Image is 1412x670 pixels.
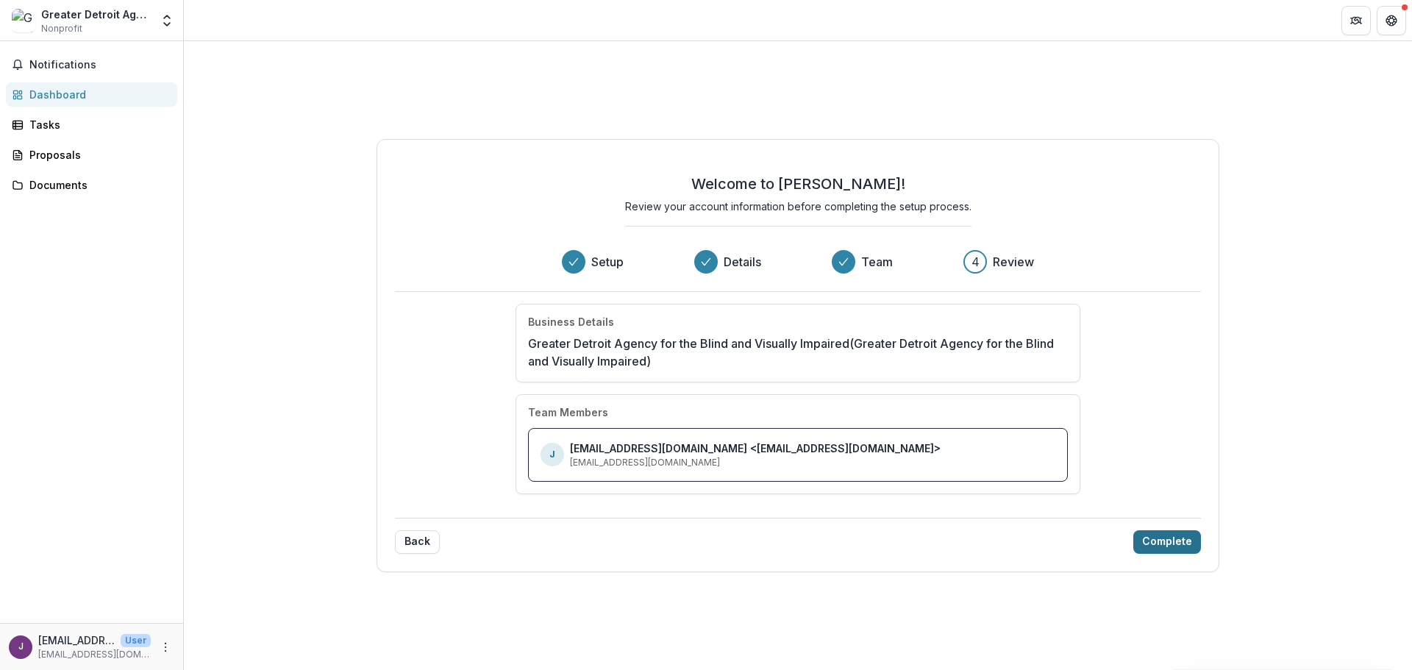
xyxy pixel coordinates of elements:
button: Back [395,530,440,554]
button: More [157,638,174,656]
p: J [549,448,555,461]
p: [EMAIL_ADDRESS][DOMAIN_NAME] [38,648,151,661]
p: Review your account information before completing the setup process. [625,199,971,214]
img: Greater Detroit Agency for the Blind and Visually Impaired [12,9,35,32]
h4: Team Members [528,407,608,419]
p: [EMAIL_ADDRESS][DOMAIN_NAME] [570,456,720,469]
a: Dashboard [6,82,177,107]
h3: Team [861,253,893,271]
p: User [121,634,151,647]
button: Open entity switcher [157,6,177,35]
div: Documents [29,177,165,193]
h4: Business Details [528,316,614,329]
div: Tasks [29,117,165,132]
h3: Details [724,253,761,271]
h3: Review [993,253,1034,271]
p: Greater Detroit Agency for the Blind and Visually Impaired (Greater Detroit Agency for the Blind ... [528,335,1068,370]
div: Greater Detroit Agency for the Blind and Visually Impaired [41,7,151,22]
div: Proposals [29,147,165,163]
h3: Setup [591,253,624,271]
button: Notifications [6,53,177,76]
div: Dashboard [29,87,165,102]
button: Partners [1341,6,1371,35]
div: jsmock@gdabvi.org [18,642,24,652]
div: 4 [971,253,980,271]
div: Progress [562,250,1034,274]
a: Documents [6,173,177,197]
h2: Welcome to [PERSON_NAME]! [691,175,905,193]
button: Get Help [1377,6,1406,35]
p: [EMAIL_ADDRESS][DOMAIN_NAME] [38,632,115,648]
p: [EMAIL_ADDRESS][DOMAIN_NAME] <[EMAIL_ADDRESS][DOMAIN_NAME]> [570,441,941,456]
span: Nonprofit [41,22,82,35]
a: Tasks [6,113,177,137]
button: Complete [1133,530,1201,554]
a: Proposals [6,143,177,167]
span: Notifications [29,59,171,71]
